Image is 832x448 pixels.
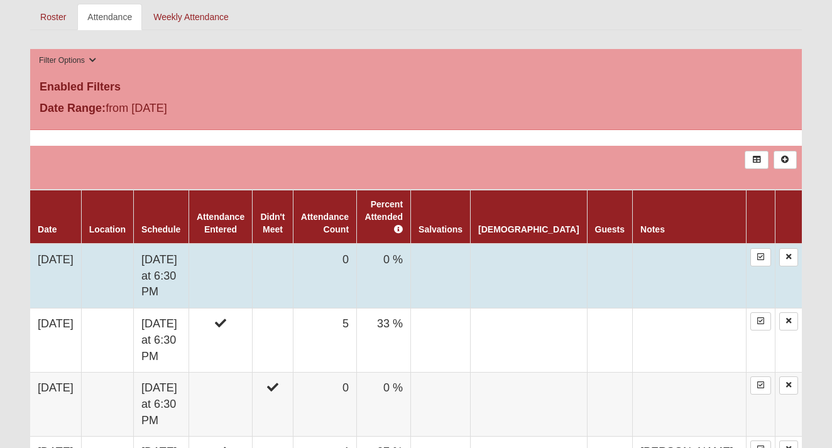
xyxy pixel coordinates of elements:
a: Delete [779,376,798,395]
a: Attendance Entered [197,212,244,234]
a: Attendance [77,4,142,30]
td: 0 [293,244,356,309]
td: 5 [293,309,356,373]
a: Date [38,224,57,234]
a: Percent Attended [364,199,403,234]
td: 33 % [357,309,411,373]
label: Date Range: [40,100,106,117]
td: [DATE] [30,309,81,373]
td: 0 [293,373,356,437]
a: Weekly Attendance [143,4,239,30]
a: Enter Attendance [750,248,771,266]
a: Roster [30,4,76,30]
div: from [DATE] [30,100,287,120]
td: 0 % [357,373,411,437]
a: Location [89,224,126,234]
td: [DATE] [30,373,81,437]
td: [DATE] at 6:30 PM [134,373,189,437]
a: Attendance Count [301,212,349,234]
a: Alt+N [774,151,797,169]
td: [DATE] at 6:30 PM [134,244,189,309]
h4: Enabled Filters [40,80,792,94]
td: [DATE] at 6:30 PM [134,309,189,373]
th: [DEMOGRAPHIC_DATA] [471,190,587,244]
a: Didn't Meet [260,212,285,234]
th: Salvations [411,190,471,244]
a: Enter Attendance [750,312,771,331]
td: 0 % [357,244,411,309]
a: Enter Attendance [750,376,771,395]
a: Notes [640,224,665,234]
a: Delete [779,248,798,266]
button: Filter Options [35,54,100,67]
th: Guests [587,190,632,244]
a: Delete [779,312,798,331]
a: Export to Excel [745,151,768,169]
td: [DATE] [30,244,81,309]
a: Schedule [141,224,180,234]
